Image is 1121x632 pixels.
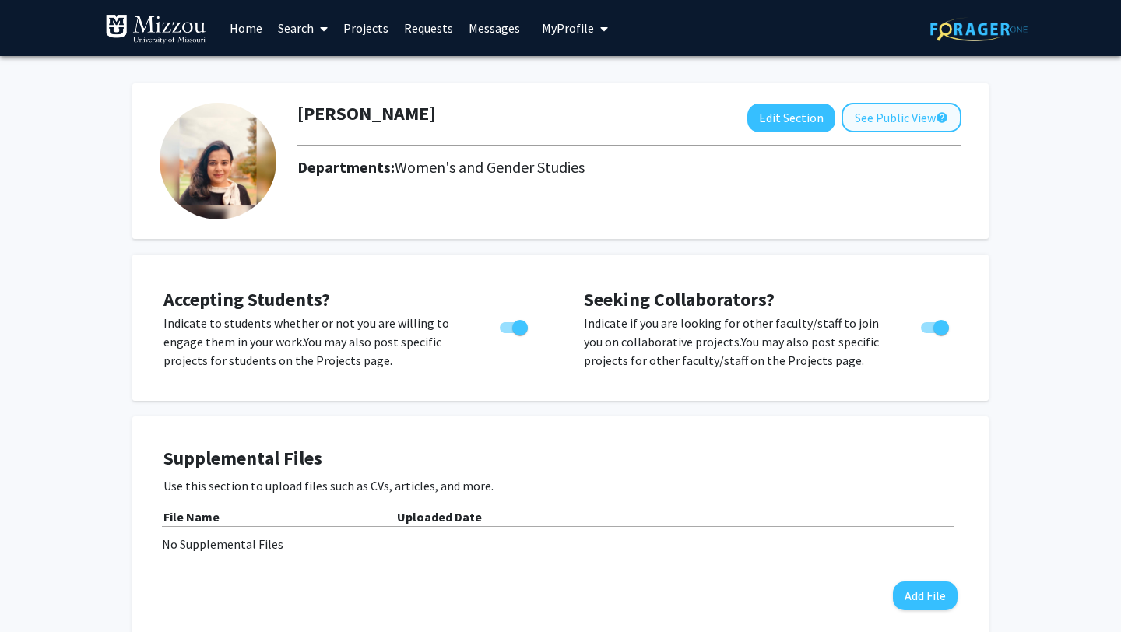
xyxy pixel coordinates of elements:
div: Toggle [494,314,536,337]
button: Add File [893,581,958,610]
img: ForagerOne Logo [930,17,1028,41]
a: Requests [396,1,461,55]
b: File Name [163,509,220,525]
h2: Departments: [286,158,973,177]
a: Projects [336,1,396,55]
a: Messages [461,1,528,55]
a: Search [270,1,336,55]
img: Profile Picture [160,103,276,219]
iframe: Chat [12,562,66,620]
span: Women's and Gender Studies [395,157,585,177]
b: Uploaded Date [397,509,482,525]
span: My Profile [542,20,594,36]
h1: [PERSON_NAME] [297,103,436,125]
h4: Supplemental Files [163,448,958,470]
p: Use this section to upload files such as CVs, articles, and more. [163,476,958,495]
p: Indicate to students whether or not you are willing to engage them in your work. You may also pos... [163,314,470,370]
button: See Public View [842,103,961,132]
button: Edit Section [747,104,835,132]
div: No Supplemental Files [162,535,959,553]
img: University of Missouri Logo [105,14,206,45]
span: Seeking Collaborators? [584,287,775,311]
p: Indicate if you are looking for other faculty/staff to join you on collaborative projects. You ma... [584,314,891,370]
mat-icon: help [936,108,948,127]
span: Accepting Students? [163,287,330,311]
a: Home [222,1,270,55]
div: Toggle [915,314,958,337]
